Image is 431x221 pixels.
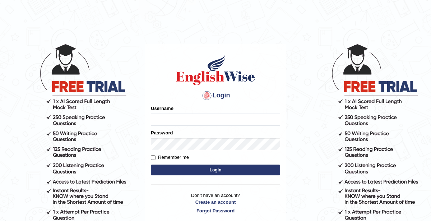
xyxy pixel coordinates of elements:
[151,192,280,214] p: Don't have an account?
[151,155,156,160] input: Remember me
[175,54,256,86] img: Logo of English Wise sign in for intelligent practice with AI
[151,165,280,175] button: Login
[151,105,173,112] label: Username
[151,129,173,136] label: Password
[151,90,280,101] h4: Login
[151,207,280,214] a: Forgot Password
[151,154,189,161] label: Remember me
[151,199,280,206] a: Create an account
